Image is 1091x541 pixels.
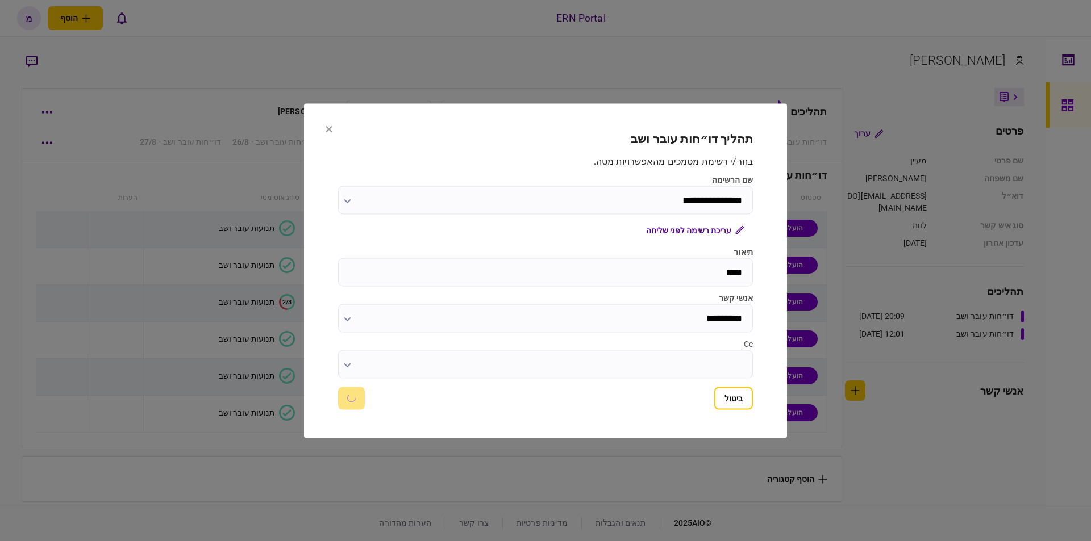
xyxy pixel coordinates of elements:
[338,258,753,286] input: תיאור
[338,186,753,214] input: שם הרשימה
[338,292,753,304] label: אנשי קשר
[338,132,753,146] h2: תהליך דו״חות עובר ושב
[338,174,753,186] label: שם הרשימה
[714,387,753,409] button: ביטול
[338,246,753,258] label: תיאור
[338,154,753,168] div: בחר/י רשימת מסמכים מהאפשרויות מטה .
[338,304,753,332] input: אנשי קשר
[637,220,753,240] button: עריכת רשימה לפני שליחה
[338,338,753,350] div: Cc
